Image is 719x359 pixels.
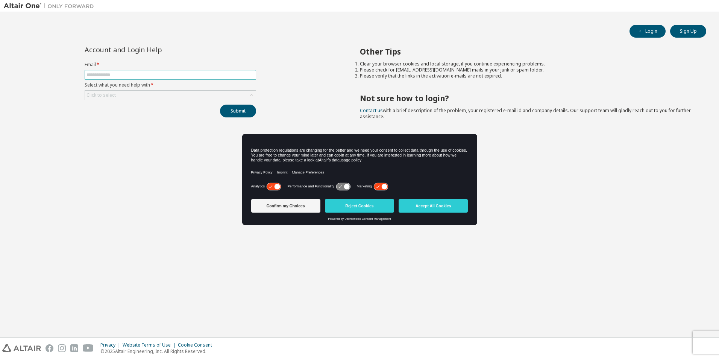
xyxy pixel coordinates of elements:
p: © 2025 Altair Engineering, Inc. All Rights Reserved. [100,348,217,354]
h2: Other Tips [360,47,693,56]
li: Please check for [EMAIL_ADDRESS][DOMAIN_NAME] mails in your junk or spam folder. [360,67,693,73]
img: altair_logo.svg [2,344,41,352]
span: with a brief description of the problem, your registered e-mail id and company details. Our suppo... [360,107,691,120]
img: facebook.svg [46,344,53,352]
button: Submit [220,105,256,117]
img: instagram.svg [58,344,66,352]
img: youtube.svg [83,344,94,352]
div: Account and Login Help [85,47,222,53]
div: Click to select [86,92,116,98]
h2: Not sure how to login? [360,93,693,103]
label: Select what you need help with [85,82,256,88]
a: Contact us [360,107,383,114]
li: Clear your browser cookies and local storage, if you continue experiencing problems. [360,61,693,67]
div: Privacy [100,342,123,348]
div: Cookie Consent [178,342,217,348]
li: Please verify that the links in the activation e-mails are not expired. [360,73,693,79]
button: Sign Up [670,25,706,38]
img: linkedin.svg [70,344,78,352]
label: Email [85,62,256,68]
div: Website Terms of Use [123,342,178,348]
img: Altair One [4,2,98,10]
button: Login [630,25,666,38]
div: Click to select [85,91,256,100]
